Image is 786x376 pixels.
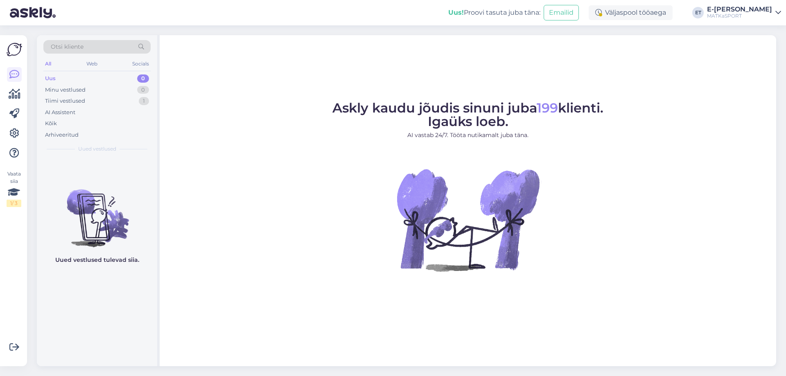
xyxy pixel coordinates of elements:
[448,8,540,18] div: Proovi tasuta juba täna:
[7,200,21,207] div: 1 / 3
[45,119,57,128] div: Kõik
[394,146,542,293] img: No Chat active
[448,9,464,16] b: Uus!
[45,108,75,117] div: AI Assistent
[45,131,79,139] div: Arhiveeritud
[544,5,579,20] button: Emailid
[45,86,86,94] div: Minu vestlused
[707,13,772,19] div: MATKaSPORT
[55,256,139,264] p: Uued vestlused tulevad siia.
[332,131,603,140] p: AI vastab 24/7. Tööta nutikamalt juba täna.
[139,97,149,105] div: 1
[37,175,157,248] img: No chats
[707,6,772,13] div: E-[PERSON_NAME]
[43,59,53,69] div: All
[7,170,21,207] div: Vaata siia
[45,74,56,83] div: Uus
[707,6,781,19] a: E-[PERSON_NAME]MATKaSPORT
[85,59,99,69] div: Web
[131,59,151,69] div: Socials
[137,86,149,94] div: 0
[692,7,704,18] div: ET
[78,145,116,153] span: Uued vestlused
[537,100,558,116] span: 199
[332,100,603,129] span: Askly kaudu jõudis sinuni juba klienti. Igaüks loeb.
[7,42,22,57] img: Askly Logo
[137,74,149,83] div: 0
[589,5,673,20] div: Väljaspool tööaega
[51,43,84,51] span: Otsi kliente
[45,97,85,105] div: Tiimi vestlused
